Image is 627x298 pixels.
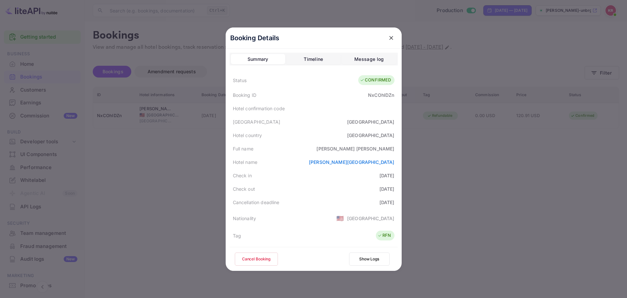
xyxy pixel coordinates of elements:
div: Hotel confirmation code [233,105,285,112]
div: Summary [248,55,268,63]
span: United States [336,212,344,224]
div: [PERSON_NAME] [PERSON_NAME] [316,145,394,152]
div: [GEOGRAPHIC_DATA] [347,132,394,139]
div: Hotel name [233,159,258,166]
div: NxCOhIDZn [368,92,394,98]
div: Booking ID [233,92,257,98]
div: Timeline [304,55,323,63]
button: close [385,32,397,44]
div: Nationality [233,215,256,222]
div: RFN [378,232,391,239]
div: [GEOGRAPHIC_DATA] [347,215,394,222]
div: Check in [233,172,252,179]
div: Tag [233,232,241,239]
div: Cancellation deadline [233,199,280,206]
div: Status [233,77,247,84]
button: Message log [342,54,396,64]
p: Booking Details [230,33,280,43]
button: Timeline [286,54,341,64]
a: [PERSON_NAME][GEOGRAPHIC_DATA] [309,159,394,165]
button: Summary [231,54,285,64]
div: Message log [354,55,384,63]
div: [DATE] [379,185,394,192]
div: CONFIRMED [360,77,391,83]
div: Hotel country [233,132,262,139]
div: [GEOGRAPHIC_DATA] [347,118,394,125]
button: Cancel Booking [235,253,278,266]
div: Full name [233,145,253,152]
div: Check out [233,185,255,192]
div: [GEOGRAPHIC_DATA] [233,118,281,125]
div: [DATE] [379,172,394,179]
div: [DATE] [379,199,394,206]
button: Show Logs [349,253,390,266]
